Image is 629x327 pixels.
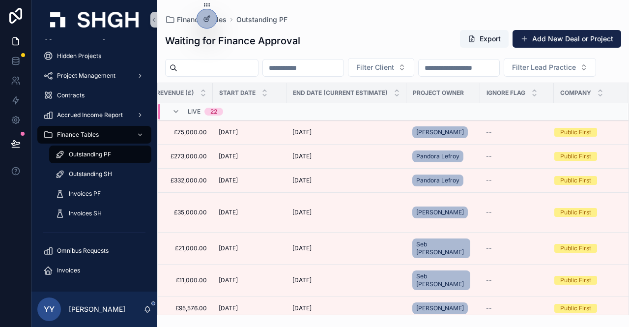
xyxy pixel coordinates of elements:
[69,209,102,217] span: Invoices SH
[560,208,591,217] div: Public First
[177,15,227,25] span: Finance Tables
[486,128,492,136] span: --
[49,165,151,183] a: Outstanding SH
[292,152,312,160] span: [DATE]
[219,89,256,97] span: Start Date
[292,208,400,216] a: [DATE]
[554,152,616,161] a: Public First
[560,244,591,253] div: Public First
[37,67,151,85] a: Project Management
[37,106,151,124] a: Accrued Income Report
[292,128,400,136] a: [DATE]
[412,205,474,220] a: [PERSON_NAME]
[560,304,591,313] div: Public First
[560,176,591,185] div: Public First
[219,276,238,284] span: [DATE]
[412,124,474,140] a: [PERSON_NAME]
[292,208,312,216] span: [DATE]
[486,304,492,312] span: --
[292,304,312,312] span: [DATE]
[412,173,474,188] a: Pandora Lefroy
[37,126,151,144] a: Finance Tables
[44,303,55,315] span: YY
[292,276,312,284] span: [DATE]
[165,34,300,48] h1: Waiting for Finance Approval
[219,128,281,136] a: [DATE]
[486,208,548,216] a: --
[412,270,470,290] a: Seb [PERSON_NAME]
[412,238,470,258] a: Seb [PERSON_NAME]
[560,152,591,161] div: Public First
[412,207,468,218] a: [PERSON_NAME]
[513,30,621,48] button: Add New Deal or Project
[37,262,151,279] a: Invoices
[57,91,85,99] span: Contracts
[486,244,492,252] span: --
[504,58,596,77] button: Select Button
[292,177,400,184] a: [DATE]
[416,304,464,312] span: [PERSON_NAME]
[165,15,227,25] a: Finance Tables
[348,58,414,77] button: Select Button
[219,208,281,216] a: [DATE]
[50,12,139,28] img: App logo
[219,128,238,136] span: [DATE]
[486,208,492,216] span: --
[554,244,616,253] a: Public First
[486,304,548,312] a: --
[416,208,464,216] span: [PERSON_NAME]
[416,177,459,184] span: Pandora Lefroy
[292,276,400,284] a: [DATE]
[37,47,151,65] a: Hidden Projects
[460,30,509,48] button: Export
[292,244,400,252] a: [DATE]
[219,244,281,252] a: [DATE]
[219,208,238,216] span: [DATE]
[356,62,394,72] span: Filter Client
[69,170,112,178] span: Outstanding SH
[292,152,400,160] a: [DATE]
[219,304,238,312] span: [DATE]
[554,176,616,185] a: Public First
[219,177,281,184] a: [DATE]
[486,244,548,252] a: --
[57,267,80,274] span: Invoices
[486,177,548,184] a: --
[412,237,474,260] a: Seb [PERSON_NAME]
[219,244,238,252] span: [DATE]
[69,190,101,198] span: Invoices PF
[554,208,616,217] a: Public First
[49,185,151,203] a: Invoices PF
[416,272,466,288] span: Seb [PERSON_NAME]
[560,128,591,137] div: Public First
[560,89,591,97] span: Company
[57,111,123,119] span: Accrued Income Report
[236,15,287,25] span: Outstanding PF
[57,52,101,60] span: Hidden Projects
[486,89,525,97] span: Ignore Flag
[416,152,459,160] span: Pandora Lefroy
[416,128,464,136] span: [PERSON_NAME]
[219,152,238,160] span: [DATE]
[57,72,115,80] span: Project Management
[57,247,109,255] span: Omnibus Requests
[69,304,125,314] p: [PERSON_NAME]
[37,87,151,104] a: Contracts
[412,268,474,292] a: Seb [PERSON_NAME]
[292,128,312,136] span: [DATE]
[554,128,616,137] a: Public First
[292,304,400,312] a: [DATE]
[486,152,548,160] a: --
[554,304,616,313] a: Public First
[486,276,548,284] a: --
[57,131,99,139] span: Finance Tables
[412,149,474,164] a: Pandora Lefroy
[554,276,616,285] a: Public First
[293,89,388,97] span: End Date (Current Estimate)
[188,108,200,116] span: Live
[219,152,281,160] a: [DATE]
[69,150,111,158] span: Outstanding PF
[412,150,463,162] a: Pandora Lefroy
[486,177,492,184] span: --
